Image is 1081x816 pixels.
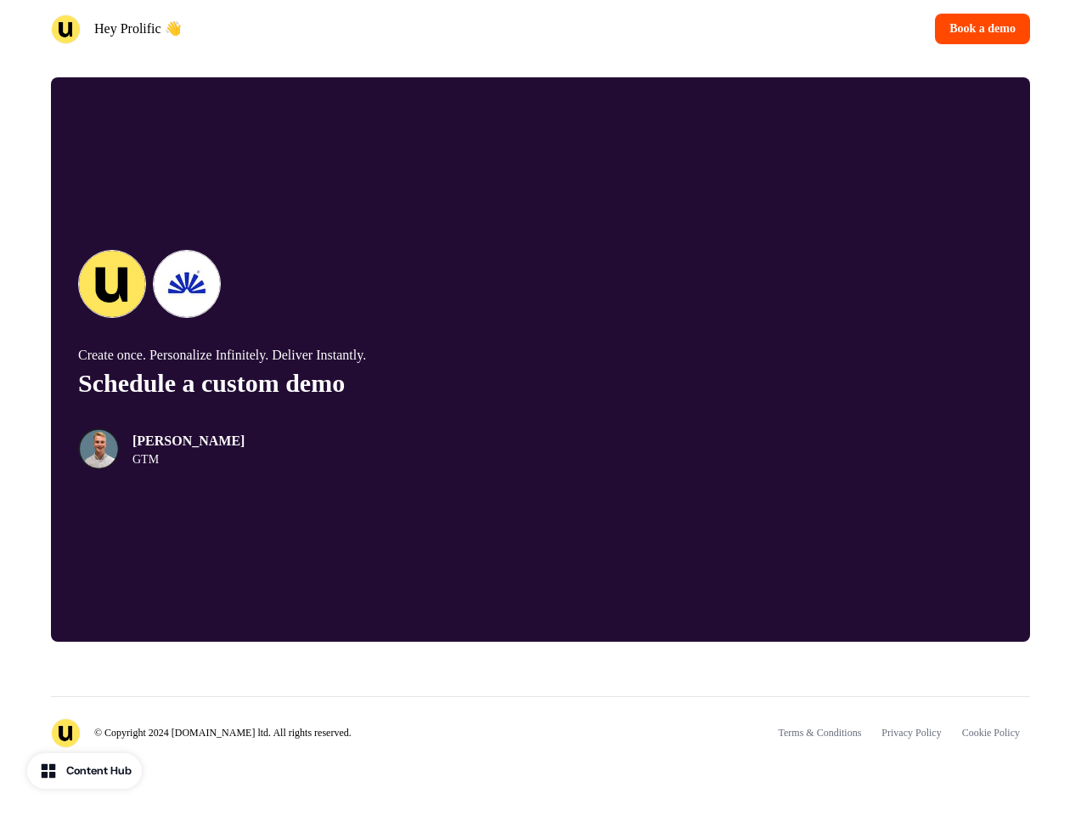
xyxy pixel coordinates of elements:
p: [PERSON_NAME] [132,431,245,451]
p: Create once. Personalize Infinitely. Deliver Instantly. [78,345,541,365]
div: Content Hub [66,762,132,779]
button: Content Hub [27,753,142,789]
p: © Copyright 2024 [DOMAIN_NAME] ltd. All rights reserved. [94,727,352,739]
p: Hey Prolific 👋 [94,19,182,39]
p: Schedule a custom demo [78,369,541,398]
p: GTM [132,453,245,467]
a: Privacy Policy [871,717,951,748]
iframe: Calendly Scheduling Page [663,105,1003,615]
a: Cookie Policy [952,717,1030,748]
a: Terms & Conditions [769,717,872,748]
button: Book a demo [935,14,1030,44]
